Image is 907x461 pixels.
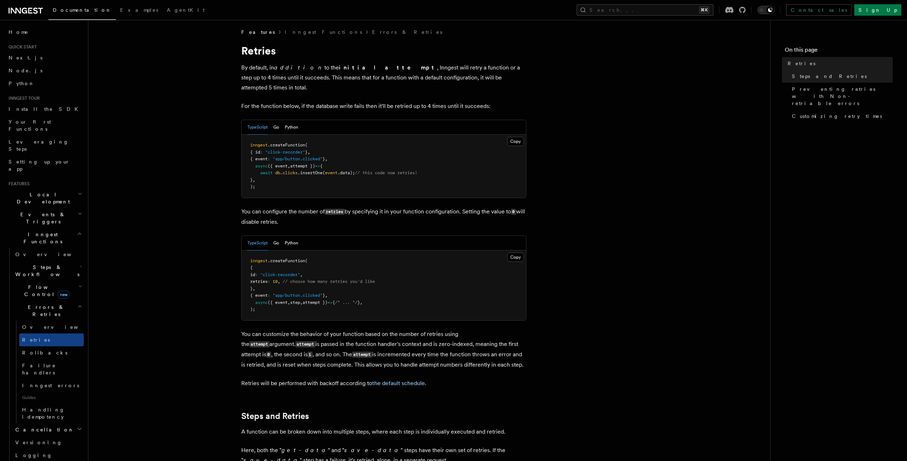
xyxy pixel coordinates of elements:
button: Steps & Workflows [12,261,84,281]
span: inngest [250,143,268,147]
span: "app/button.clicked" [273,293,323,298]
span: attempt }) [303,300,328,305]
button: Python [285,120,298,135]
button: TypeScript [247,120,268,135]
span: : [268,293,270,298]
p: For the function below, if the database write fails then it'll be retried up to 4 times until it ... [241,101,526,111]
code: attempt [249,341,269,347]
span: .createFunction [268,258,305,263]
code: attempt [295,341,315,347]
a: Sign Up [854,4,901,16]
a: Steps and Retries [789,70,893,83]
em: save-data [344,447,401,454]
span: Next.js [9,55,42,61]
span: Cancellation [12,426,74,433]
span: , [300,300,303,305]
span: , [278,279,280,284]
span: { event [250,156,268,161]
span: Inngest Functions [6,231,77,245]
span: ({ event [268,164,288,169]
span: : [260,150,263,155]
span: async [255,164,268,169]
h1: Retries [241,44,526,57]
span: { [320,164,323,169]
span: : [268,279,270,284]
span: , [253,177,255,182]
button: Python [285,236,298,250]
span: Setting up your app [9,159,70,172]
a: Handling idempotency [19,403,84,423]
span: { id [250,150,260,155]
span: , [253,286,255,291]
code: 0 [266,352,271,358]
button: Go [273,236,279,250]
span: Features [241,29,275,36]
span: ( [305,258,308,263]
span: Failure handlers [22,363,56,375]
span: await [260,170,273,175]
span: Steps and Retries [792,73,867,80]
span: => [328,300,333,305]
button: Flow Controlnew [12,281,84,301]
span: 10 [273,279,278,284]
span: Handling idempotency [22,407,65,420]
a: AgentKit [163,2,209,19]
span: } [305,150,308,155]
strong: initial attempt [339,64,437,71]
a: Versioning [12,436,84,449]
span: Home [9,29,29,36]
p: You can configure the number of by specifying it in your function configuration. Setting the valu... [241,207,526,227]
span: // this code now retries! [355,170,417,175]
a: Inngest Functions [285,29,362,36]
span: step [290,300,300,305]
a: Install the SDK [6,103,84,115]
a: Overview [12,248,84,261]
em: get-data [282,447,328,454]
span: .data); [337,170,355,175]
span: Python [9,81,35,86]
kbd: ⌘K [699,6,709,14]
span: , [308,150,310,155]
span: Node.js [9,68,42,73]
a: Failure handlers [19,359,84,379]
span: // choose how many retries you'd like [283,279,375,284]
span: new [58,291,69,299]
span: ({ event [268,300,288,305]
button: Local Development [6,188,84,208]
span: .createFunction [268,143,305,147]
span: Preventing retries with Non-retriable errors [792,86,893,107]
p: A function can be broken down into multiple steps, where each step is individually executed and r... [241,427,526,437]
span: "click-recorder" [265,150,305,155]
span: Install the SDK [9,106,82,112]
span: AgentKit [167,7,205,13]
span: "click-recorder" [260,272,300,277]
span: event [325,170,337,175]
code: 1 [308,352,313,358]
span: Inngest errors [22,383,79,388]
span: Flow Control [12,284,78,298]
a: Setting up your app [6,155,84,175]
span: Steps & Workflows [12,264,79,278]
span: { [333,300,335,305]
span: , [360,300,362,305]
span: { event [250,293,268,298]
span: } [250,286,253,291]
span: Leveraging Steps [9,139,69,152]
span: Retries [22,337,50,343]
a: Leveraging Steps [6,135,84,155]
a: Steps and Retries [241,411,309,421]
a: Node.js [6,64,84,77]
span: } [357,300,360,305]
a: Errors & Retries [372,29,442,36]
span: , [325,293,328,298]
span: ( [323,170,325,175]
span: , [325,156,328,161]
span: , [300,272,303,277]
p: Retries will be performed with backoff according to . [241,378,526,388]
code: 0 [511,209,516,215]
a: Python [6,77,84,90]
span: } [323,293,325,298]
code: retries [325,209,345,215]
span: Features [6,181,30,187]
a: Rollbacks [19,346,84,359]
